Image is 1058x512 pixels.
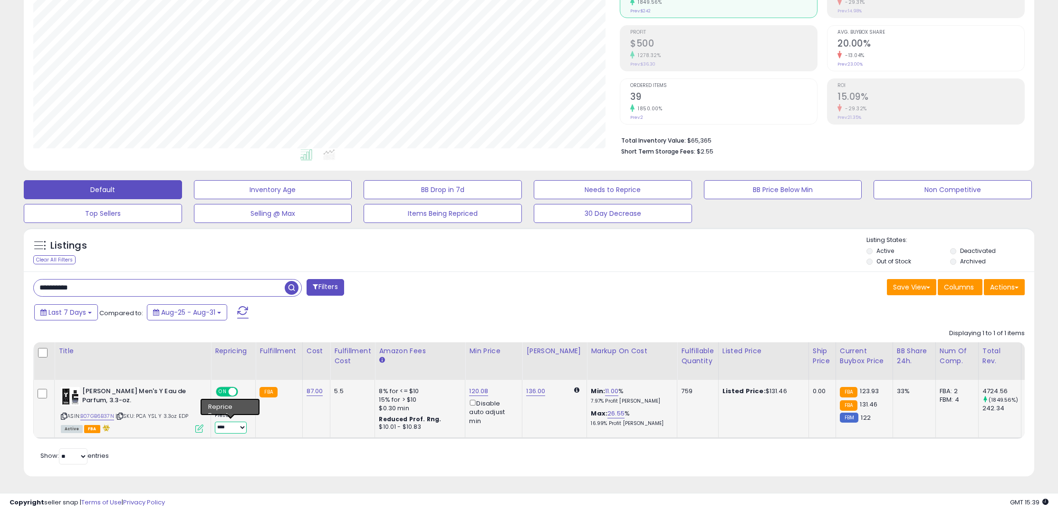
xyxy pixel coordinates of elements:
[635,105,662,112] small: 1850.00%
[307,346,327,356] div: Cost
[876,247,894,255] label: Active
[591,386,605,396] b: Min:
[81,498,122,507] a: Terms of Use
[621,136,686,145] b: Total Inventory Value:
[591,346,673,356] div: Markup on Cost
[61,387,80,406] img: 41i5q2eWQiL._SL40_.jpg
[307,279,344,296] button: Filters
[837,8,862,14] small: Prev: 14.98%
[115,412,188,420] span: | SKU: PCA YSL Y 3.3oz EDP
[379,415,441,423] b: Reduced Prof. Rng.
[379,356,385,365] small: Amazon Fees.
[982,404,1021,413] div: 242.34
[697,147,713,156] span: $2.55
[605,386,618,396] a: 11.00
[379,396,458,404] div: 15% for > $10
[24,204,182,223] button: Top Sellers
[61,425,83,433] span: All listings currently available for purchase on Amazon
[949,329,1025,338] div: Displaying 1 to 1 of 1 items
[621,147,695,155] b: Short Term Storage Fees:
[874,180,1032,199] button: Non Competitive
[58,346,207,356] div: Title
[621,134,1018,145] li: $65,365
[217,388,229,396] span: ON
[40,451,109,460] span: Show: entries
[837,115,861,120] small: Prev: 21.35%
[334,387,367,396] div: 5.5
[860,386,879,396] span: 123.93
[50,239,87,252] h5: Listings
[960,247,996,255] label: Deactivated
[48,308,86,317] span: Last 7 Days
[940,387,971,396] div: FBA: 2
[982,387,1021,396] div: 4724.56
[379,387,458,396] div: 8% for <= $10
[722,386,766,396] b: Listed Price:
[630,61,655,67] small: Prev: $36.30
[260,387,277,397] small: FBA
[630,115,643,120] small: Prev: 2
[33,255,76,264] div: Clear All Filters
[24,180,182,199] button: Default
[364,180,522,199] button: BB Drop in 7d
[989,396,1019,404] small: (1849.56%)
[813,346,832,366] div: Ship Price
[681,346,714,366] div: Fulfillable Quantity
[469,346,518,356] div: Min Price
[237,388,252,396] span: OFF
[100,425,110,431] i: hazardous material
[722,387,801,396] div: $131.46
[681,387,711,396] div: 759
[840,413,858,423] small: FBM
[876,257,911,265] label: Out of Stock
[161,308,215,317] span: Aug-25 - Aug-31
[982,346,1017,366] div: Total Rev.
[80,412,114,420] a: B07GB6B37N
[630,30,817,35] span: Profit
[635,52,661,59] small: 1278.32%
[34,304,98,320] button: Last 7 Days
[194,180,352,199] button: Inventory Age
[860,400,877,409] span: 131.46
[866,236,1035,245] p: Listing States:
[960,257,986,265] label: Archived
[813,387,828,396] div: 0.00
[837,83,1024,88] span: ROI
[307,386,323,396] a: 87.00
[364,204,522,223] button: Items Being Repriced
[984,279,1025,295] button: Actions
[940,346,974,366] div: Num of Comp.
[842,105,867,112] small: -29.32%
[842,52,865,59] small: -13.04%
[722,346,805,356] div: Listed Price
[215,346,251,356] div: Repricing
[147,304,227,320] button: Aug-25 - Aug-31
[944,282,974,292] span: Columns
[99,309,143,318] span: Compared to:
[630,83,817,88] span: Ordered Items
[591,409,607,418] b: Max:
[194,204,352,223] button: Selling @ Max
[82,387,198,407] b: [PERSON_NAME] Men's Y Eau de Parfum, 3.3-oz.
[215,412,248,434] div: Preset:
[837,61,863,67] small: Prev: 23.00%
[591,387,670,405] div: %
[704,180,862,199] button: BB Price Below Min
[10,498,165,507] div: seller snap | |
[469,398,515,425] div: Disable auto adjust min
[837,30,1024,35] span: Avg. Buybox Share
[630,91,817,104] h2: 39
[526,386,545,396] a: 136.00
[379,346,461,356] div: Amazon Fees
[574,387,579,393] i: Calculated using Dynamic Max Price.
[123,498,165,507] a: Privacy Policy
[10,498,44,507] strong: Copyright
[607,409,625,418] a: 26.55
[897,346,932,366] div: BB Share 24h.
[840,400,857,411] small: FBA
[334,346,371,366] div: Fulfillment Cost
[591,420,670,427] p: 16.99% Profit [PERSON_NAME]
[260,346,298,356] div: Fulfillment
[84,425,100,433] span: FBA
[379,423,458,431] div: $10.01 - $10.83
